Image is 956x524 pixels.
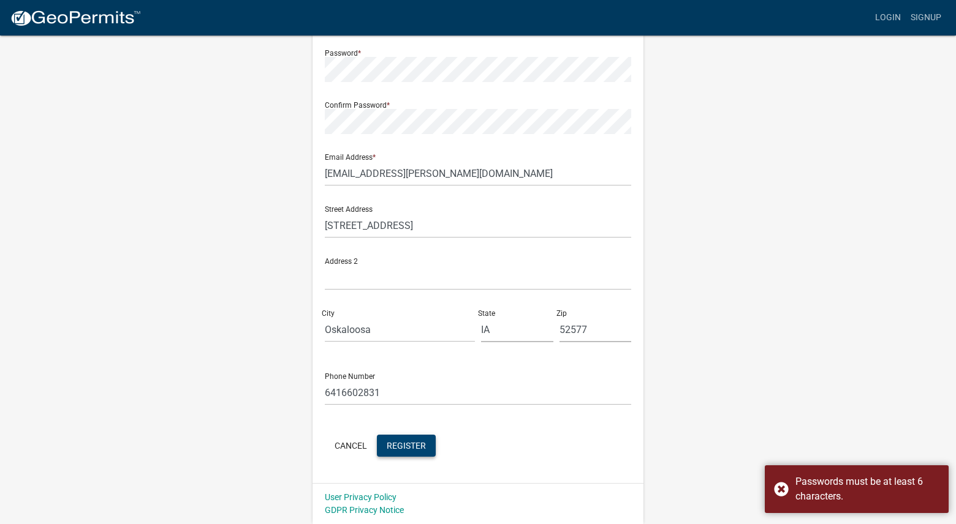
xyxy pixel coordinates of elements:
[870,6,906,29] a: Login
[377,435,436,457] button: Register
[387,440,426,450] span: Register
[906,6,946,29] a: Signup
[325,435,377,457] button: Cancel
[325,505,404,515] a: GDPR Privacy Notice
[795,474,939,504] div: Passwords must be at least 6 characters.
[325,492,396,502] a: User Privacy Policy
